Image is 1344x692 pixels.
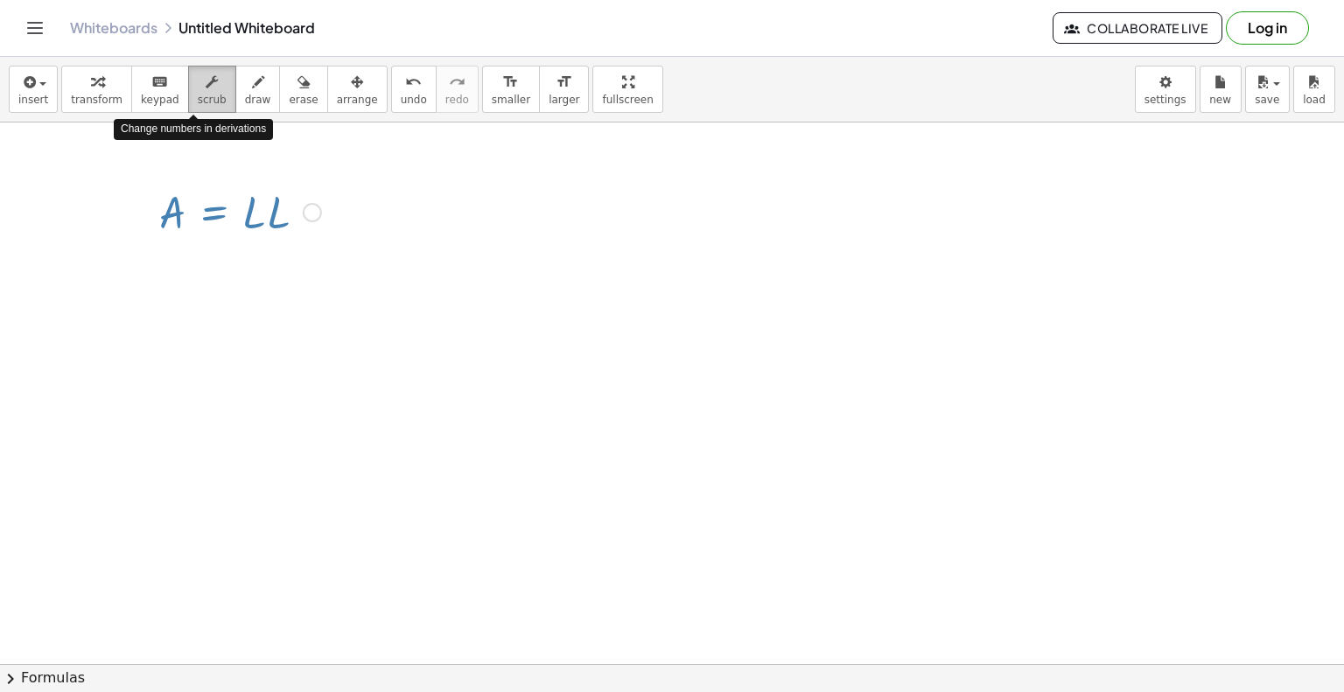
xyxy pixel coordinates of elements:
[71,94,122,106] span: transform
[1144,94,1186,106] span: settings
[289,94,318,106] span: erase
[1293,66,1335,113] button: load
[245,94,271,106] span: draw
[436,66,479,113] button: redoredo
[405,72,422,93] i: undo
[1226,11,1309,45] button: Log in
[1067,20,1207,36] span: Collaborate Live
[556,72,572,93] i: format_size
[188,66,236,113] button: scrub
[61,66,132,113] button: transform
[602,94,653,106] span: fullscreen
[114,119,273,139] div: Change numbers in derivations
[592,66,662,113] button: fullscreen
[1200,66,1242,113] button: new
[1303,94,1326,106] span: load
[9,66,58,113] button: insert
[151,72,168,93] i: keyboard
[235,66,281,113] button: draw
[492,94,530,106] span: smaller
[449,72,465,93] i: redo
[502,72,519,93] i: format_size
[549,94,579,106] span: larger
[539,66,589,113] button: format_sizelarger
[131,66,189,113] button: keyboardkeypad
[445,94,469,106] span: redo
[337,94,378,106] span: arrange
[198,94,227,106] span: scrub
[1209,94,1231,106] span: new
[482,66,540,113] button: format_sizesmaller
[401,94,427,106] span: undo
[1245,66,1290,113] button: save
[391,66,437,113] button: undoundo
[1135,66,1196,113] button: settings
[327,66,388,113] button: arrange
[141,94,179,106] span: keypad
[279,66,327,113] button: erase
[1053,12,1222,44] button: Collaborate Live
[70,19,157,37] a: Whiteboards
[21,14,49,42] button: Toggle navigation
[1255,94,1279,106] span: save
[18,94,48,106] span: insert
